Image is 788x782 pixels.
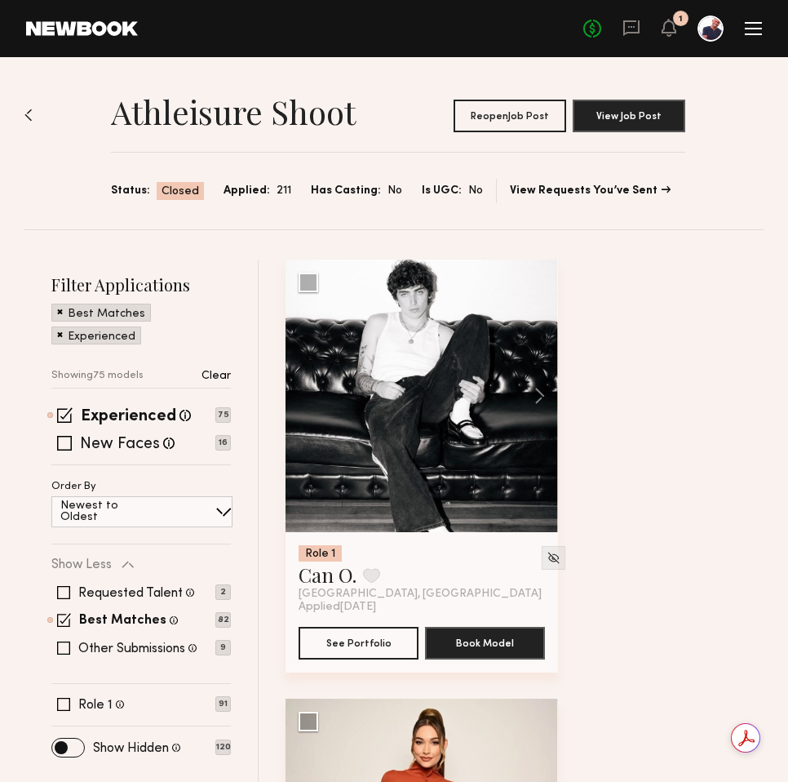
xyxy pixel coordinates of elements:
[215,407,231,423] p: 75
[81,409,176,425] label: Experienced
[299,562,356,588] a: Can O.
[215,740,231,755] p: 120
[79,615,166,628] label: Best Matches
[51,558,112,571] p: Show Less
[311,182,381,200] span: Has Casting:
[215,435,231,451] p: 16
[78,642,185,655] label: Other Submissions
[215,584,231,600] p: 2
[573,100,685,132] button: View Job Post
[80,437,160,453] label: New Faces
[468,182,483,200] span: No
[68,331,135,343] p: Experienced
[299,627,418,660] button: See Portfolio
[547,551,560,565] img: Unhide Model
[454,100,566,132] button: ReopenJob Post
[78,699,113,712] label: Role 1
[277,182,291,200] span: 211
[422,182,462,200] span: Is UGC:
[51,371,144,381] p: Showing 75 models
[60,500,157,523] p: Newest to Oldest
[679,15,683,24] div: 1
[299,545,342,562] div: Role 1
[224,182,270,200] span: Applied:
[68,309,145,320] p: Best Matches
[51,273,231,295] h2: Filter Applications
[387,182,402,200] span: No
[51,482,96,492] p: Order By
[162,184,199,200] span: Closed
[215,640,231,655] p: 9
[201,371,231,382] p: Clear
[215,612,231,628] p: 82
[425,627,545,660] button: Book Model
[299,588,542,601] span: [GEOGRAPHIC_DATA], [GEOGRAPHIC_DATA]
[24,109,33,122] img: Back to previous page
[78,587,183,600] label: Requested Talent
[111,182,150,200] span: Status:
[93,742,169,755] label: Show Hidden
[299,601,545,614] div: Applied [DATE]
[425,635,545,649] a: Book Model
[215,696,231,712] p: 91
[111,91,356,132] h1: Athleisure Shoot
[510,185,671,197] a: View Requests You’ve Sent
